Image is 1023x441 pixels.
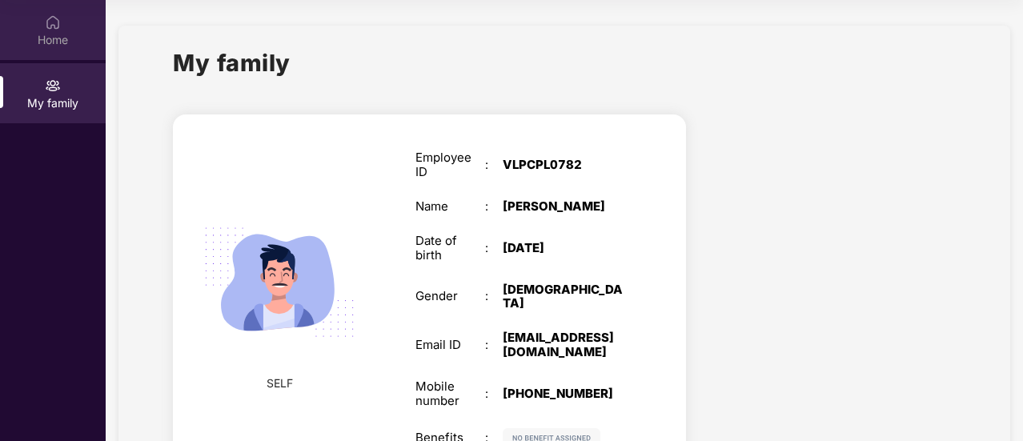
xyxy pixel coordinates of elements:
[503,241,624,255] div: [DATE]
[173,45,291,81] h1: My family
[503,199,624,214] div: [PERSON_NAME]
[415,379,485,408] div: Mobile number
[415,150,485,179] div: Employee ID
[485,387,503,401] div: :
[415,289,485,303] div: Gender
[503,158,624,172] div: VLPCPL0782
[503,331,624,359] div: [EMAIL_ADDRESS][DOMAIN_NAME]
[485,289,503,303] div: :
[485,338,503,352] div: :
[415,234,485,263] div: Date of birth
[485,158,503,172] div: :
[415,199,485,214] div: Name
[267,375,293,392] span: SELF
[503,283,624,311] div: [DEMOGRAPHIC_DATA]
[45,14,61,30] img: svg+xml;base64,PHN2ZyBpZD0iSG9tZSIgeG1sbnM9Imh0dHA6Ly93d3cudzMub3JnLzIwMDAvc3ZnIiB3aWR0aD0iMjAiIG...
[415,338,485,352] div: Email ID
[45,78,61,94] img: svg+xml;base64,PHN2ZyB3aWR0aD0iMjAiIGhlaWdodD0iMjAiIHZpZXdCb3g9IjAgMCAyMCAyMCIgZmlsbD0ibm9uZSIgeG...
[485,199,503,214] div: :
[485,241,503,255] div: :
[503,387,624,401] div: [PHONE_NUMBER]
[187,190,371,375] img: svg+xml;base64,PHN2ZyB4bWxucz0iaHR0cDovL3d3dy53My5vcmcvMjAwMC9zdmciIHdpZHRoPSIyMjQiIGhlaWdodD0iMT...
